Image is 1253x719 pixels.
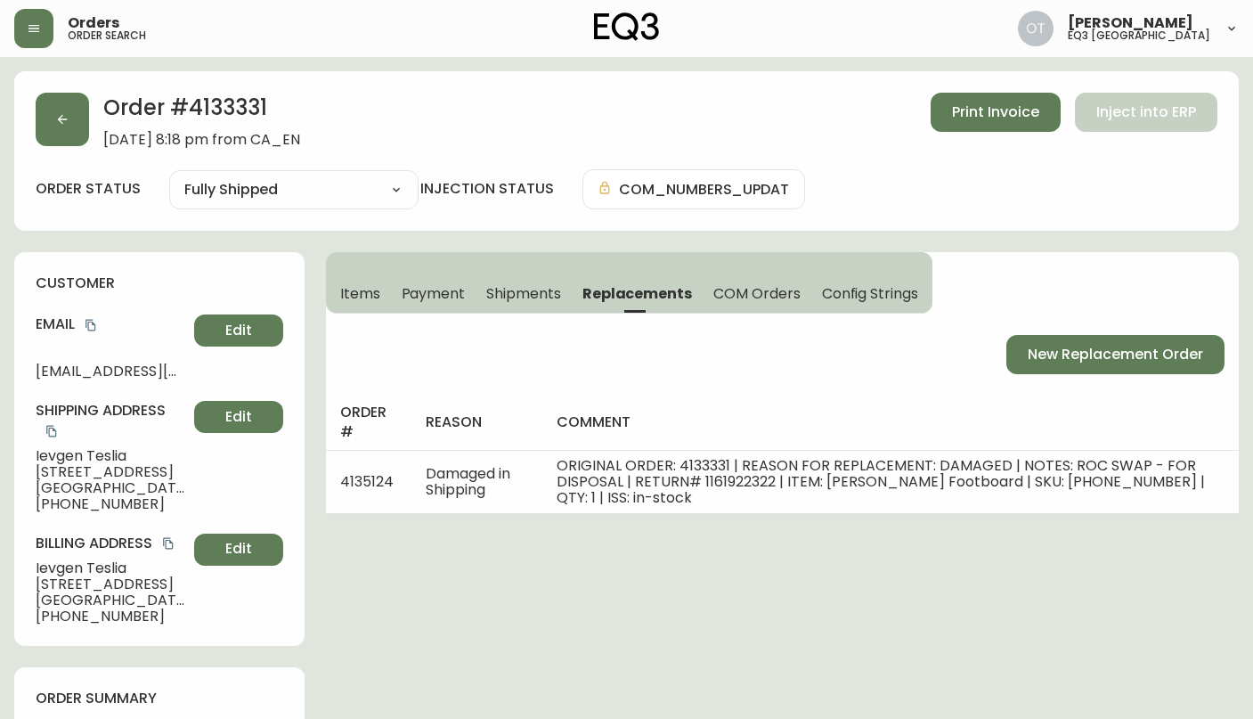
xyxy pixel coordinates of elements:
h4: Shipping Address [36,401,187,441]
button: copy [82,316,100,334]
h4: comment [557,413,1225,432]
span: Orders [68,16,119,30]
span: 4135124 [340,471,394,492]
span: [STREET_ADDRESS] [36,576,187,592]
span: [PHONE_NUMBER] [36,609,187,625]
button: New Replacement Order [1006,335,1225,374]
button: copy [43,422,61,440]
h4: Billing Address [36,534,187,553]
label: order status [36,179,141,199]
button: Edit [194,401,283,433]
span: Edit [225,407,252,427]
h4: Email [36,315,187,334]
span: [GEOGRAPHIC_DATA] , ON , N1S 4H2 , CA [36,592,187,609]
h4: order # [340,403,398,443]
span: Edit [225,539,252,559]
span: New Replacement Order [1028,345,1203,364]
span: [DATE] 8:18 pm from CA_EN [103,132,300,148]
button: Edit [194,534,283,566]
h2: Order # 4133331 [103,93,300,132]
h5: eq3 [GEOGRAPHIC_DATA] [1068,30,1210,41]
h4: order summary [36,689,283,708]
h5: order search [68,30,146,41]
span: Edit [225,321,252,340]
span: Ievgen Teslia [36,560,187,576]
h4: reason [426,413,527,432]
span: ORIGINAL ORDER: 4133331 | REASON FOR REPLACEMENT: DAMAGED | NOTES: ROC SWAP - FOR DISPOSAL | RETU... [557,455,1205,508]
img: 5d4d18d254ded55077432b49c4cb2919 [1018,11,1054,46]
h4: customer [36,274,283,293]
span: [STREET_ADDRESS] [36,464,187,480]
button: copy [159,535,177,552]
button: Print Invoice [931,93,1061,132]
span: [PHONE_NUMBER] [36,496,187,512]
span: [GEOGRAPHIC_DATA] , ON , N1S 4H2 , CA [36,480,187,496]
button: Edit [194,315,283,347]
span: Shipments [486,284,561,303]
span: Config Strings [822,284,918,303]
span: Items [340,284,380,303]
span: COM Orders [713,284,801,303]
span: Replacements [582,284,692,303]
span: Payment [402,284,466,303]
span: Ievgen Teslia [36,448,187,464]
span: [PERSON_NAME] [1068,16,1193,30]
h4: injection status [420,179,554,199]
span: [EMAIL_ADDRESS][DOMAIN_NAME] [36,364,187,380]
span: Damaged in Shipping [426,463,510,500]
span: Print Invoice [952,102,1039,122]
img: logo [594,12,660,41]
